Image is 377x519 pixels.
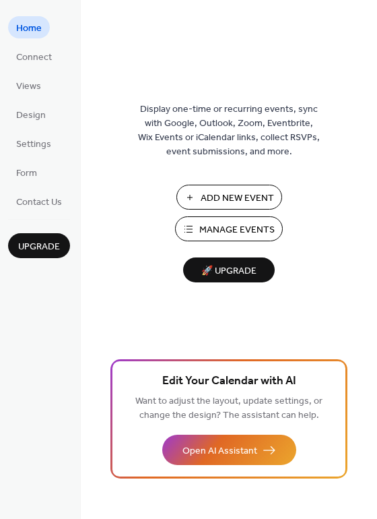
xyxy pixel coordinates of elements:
[8,74,49,96] a: Views
[16,195,62,210] span: Contact Us
[18,240,60,254] span: Upgrade
[16,109,46,123] span: Design
[8,103,54,125] a: Design
[8,233,70,258] button: Upgrade
[183,257,275,282] button: 🚀 Upgrade
[16,166,37,181] span: Form
[201,191,274,206] span: Add New Event
[16,80,41,94] span: Views
[16,22,42,36] span: Home
[176,185,282,210] button: Add New Event
[8,161,45,183] a: Form
[8,190,70,212] a: Contact Us
[162,372,296,391] span: Edit Your Calendar with AI
[199,223,275,237] span: Manage Events
[16,51,52,65] span: Connect
[162,435,296,465] button: Open AI Assistant
[175,216,283,241] button: Manage Events
[191,262,267,280] span: 🚀 Upgrade
[8,45,60,67] a: Connect
[138,102,320,159] span: Display one-time or recurring events, sync with Google, Outlook, Zoom, Eventbrite, Wix Events or ...
[135,392,322,425] span: Want to adjust the layout, update settings, or change the design? The assistant can help.
[182,444,257,458] span: Open AI Assistant
[16,138,51,152] span: Settings
[8,16,50,38] a: Home
[8,132,59,154] a: Settings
